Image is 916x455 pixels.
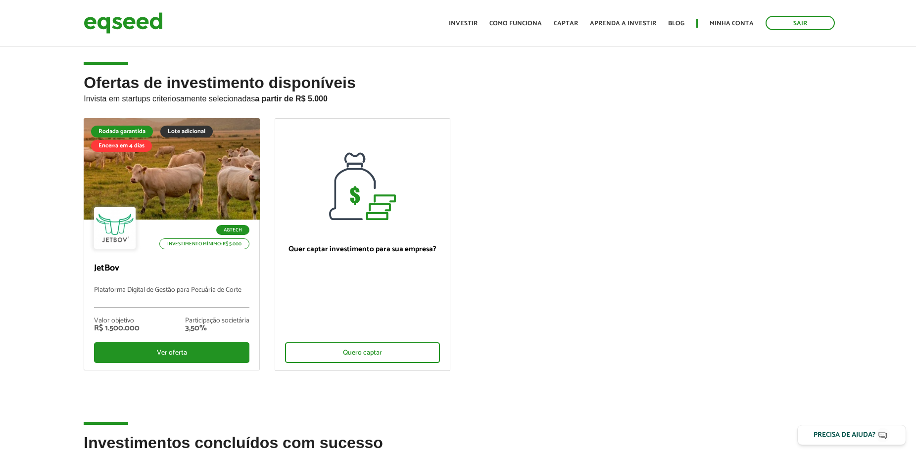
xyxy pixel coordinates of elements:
[710,20,754,27] a: Minha conta
[275,118,451,371] a: Quer captar investimento para sua empresa? Quero captar
[84,91,832,103] p: Invista em startups criteriosamente selecionadas
[94,263,249,274] p: JetBov
[94,286,249,308] p: Plataforma Digital de Gestão para Pecuária de Corte
[255,94,328,103] strong: a partir de R$ 5.000
[84,10,163,36] img: EqSeed
[766,16,835,30] a: Sair
[185,318,249,324] div: Participação societária
[84,118,260,370] a: Rodada garantida Lote adicional Encerra em 4 dias Agtech Investimento mínimo: R$ 5.000 JetBov Pla...
[160,126,213,137] div: Lote adicional
[94,318,140,324] div: Valor objetivo
[216,225,249,235] p: Agtech
[159,238,249,249] p: Investimento mínimo: R$ 5.000
[285,342,440,363] div: Quero captar
[94,324,140,332] div: R$ 1.500.000
[91,126,153,137] div: Rodada garantida
[91,140,152,152] div: Encerra em 4 dias
[84,74,832,118] h2: Ofertas de investimento disponíveis
[94,342,249,363] div: Ver oferta
[554,20,578,27] a: Captar
[449,20,478,27] a: Investir
[185,324,249,332] div: 3,50%
[668,20,684,27] a: Blog
[590,20,656,27] a: Aprenda a investir
[285,245,440,254] p: Quer captar investimento para sua empresa?
[489,20,542,27] a: Como funciona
